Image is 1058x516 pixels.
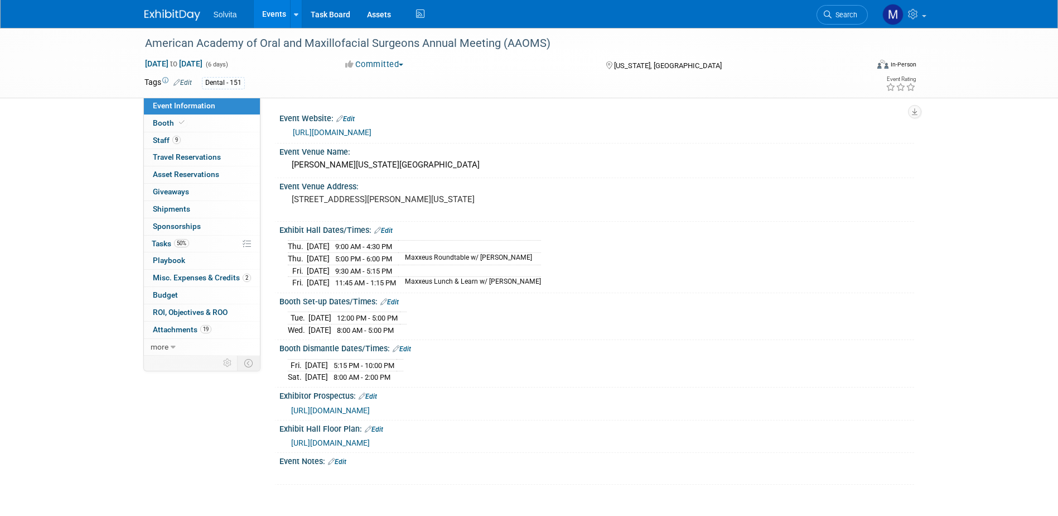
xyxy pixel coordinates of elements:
[153,204,190,213] span: Shipments
[144,132,260,149] a: Staff9
[288,371,305,383] td: Sat.
[141,34,851,54] div: American Academy of Oral and Maxillofacial Surgeons Annual Meeting (AAOMS)
[279,144,914,157] div: Event Venue Name:
[144,166,260,183] a: Asset Reservations
[334,361,394,370] span: 5:15 PM - 10:00 PM
[335,242,392,251] span: 9:00 AM - 4:30 PM
[288,277,307,289] td: Fri.
[144,201,260,218] a: Shipments
[144,252,260,269] a: Playbook
[890,60,916,69] div: In-Person
[279,110,914,125] div: Event Website:
[144,98,260,114] a: Event Information
[279,453,914,467] div: Event Notes:
[144,304,260,321] a: ROI, Objectives & ROO
[307,241,330,253] td: [DATE]
[307,265,330,277] td: [DATE]
[153,325,211,334] span: Attachments
[877,60,888,69] img: Format-Inperson.png
[279,293,914,308] div: Booth Set-up Dates/Times:
[151,342,168,351] span: more
[305,359,328,371] td: [DATE]
[279,388,914,402] div: Exhibitor Prospectus:
[179,120,185,126] i: Booth reservation complete
[144,287,260,304] a: Budget
[152,239,189,248] span: Tasks
[153,273,251,282] span: Misc. Expenses & Credits
[336,115,355,123] a: Edit
[153,256,185,265] span: Playbook
[335,279,396,287] span: 11:45 AM - 1:15 PM
[337,326,394,335] span: 8:00 AM - 5:00 PM
[279,178,914,192] div: Event Venue Address:
[334,373,390,381] span: 8:00 AM - 2:00 PM
[288,265,307,277] td: Fri.
[205,61,228,68] span: (6 days)
[153,152,221,161] span: Travel Reservations
[174,239,189,247] span: 50%
[144,115,260,132] a: Booth
[393,345,411,353] a: Edit
[328,458,346,466] a: Edit
[153,101,215,110] span: Event Information
[288,359,305,371] td: Fri.
[144,236,260,252] a: Tasks50%
[305,371,328,383] td: [DATE]
[335,255,392,263] span: 5:00 PM - 6:00 PM
[832,11,857,19] span: Search
[374,227,393,235] a: Edit
[288,241,307,253] td: Thu.
[144,322,260,338] a: Attachments19
[144,270,260,286] a: Misc. Expenses & Credits2
[153,118,187,127] span: Booth
[291,406,370,415] a: [URL][DOMAIN_NAME]
[279,421,914,435] div: Exhibit Hall Floor Plan:
[307,277,330,289] td: [DATE]
[144,339,260,356] a: more
[886,77,916,82] div: Event Rating
[279,340,914,355] div: Booth Dismantle Dates/Times:
[279,222,914,236] div: Exhibit Hall Dates/Times:
[243,274,251,282] span: 2
[398,253,541,265] td: Maxxeus Roundtable w/ [PERSON_NAME]
[202,77,245,89] div: Dental - 151
[168,59,179,68] span: to
[144,9,200,21] img: ExhibitDay
[144,184,260,200] a: Giveaways
[398,277,541,289] td: Maxxeus Lunch & Learn w/ [PERSON_NAME]
[172,136,181,144] span: 9
[153,290,178,299] span: Budget
[380,298,399,306] a: Edit
[218,356,238,370] td: Personalize Event Tab Strip
[144,149,260,166] a: Travel Reservations
[288,312,308,324] td: Tue.
[173,79,192,87] a: Edit
[307,253,330,265] td: [DATE]
[882,4,904,25] img: Matthew Burns
[817,5,868,25] a: Search
[237,356,260,370] td: Toggle Event Tabs
[288,324,308,336] td: Wed.
[288,156,906,174] div: [PERSON_NAME][US_STATE][GEOGRAPHIC_DATA]
[153,136,181,145] span: Staff
[341,59,408,70] button: Committed
[144,77,192,89] td: Tags
[153,170,219,179] span: Asset Reservations
[614,61,722,70] span: [US_STATE], [GEOGRAPHIC_DATA]
[144,59,203,69] span: [DATE] [DATE]
[293,128,371,137] a: [URL][DOMAIN_NAME]
[291,438,370,447] a: [URL][DOMAIN_NAME]
[337,314,398,322] span: 12:00 PM - 5:00 PM
[359,393,377,400] a: Edit
[288,253,307,265] td: Thu.
[292,194,532,204] pre: [STREET_ADDRESS][PERSON_NAME][US_STATE]
[365,426,383,433] a: Edit
[200,325,211,333] span: 19
[214,10,237,19] span: Solvita
[335,267,392,275] span: 9:30 AM - 5:15 PM
[153,308,228,317] span: ROI, Objectives & ROO
[308,312,331,324] td: [DATE]
[802,58,917,75] div: Event Format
